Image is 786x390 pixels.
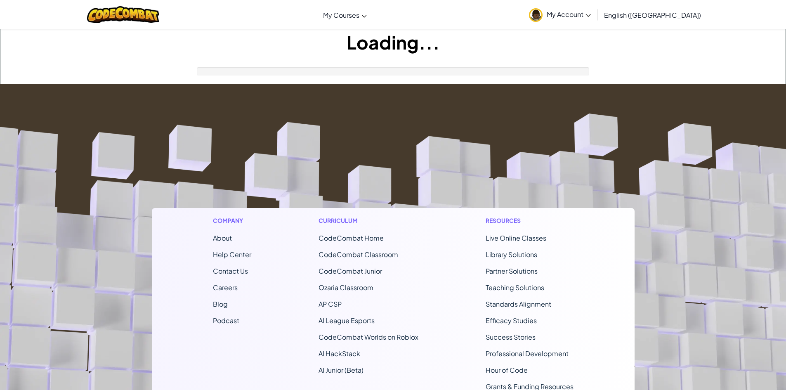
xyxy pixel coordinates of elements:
h1: Loading... [0,29,786,55]
span: My Account [547,10,591,19]
img: CodeCombat logo [87,6,159,23]
a: Live Online Classes [486,234,546,242]
a: Help Center [213,250,251,259]
span: CodeCombat Home [319,234,384,242]
a: Success Stories [486,333,536,341]
a: Teaching Solutions [486,283,544,292]
a: Podcast [213,316,239,325]
a: Standards Alignment [486,300,551,308]
img: avatar [529,8,543,22]
a: AI HackStack [319,349,360,358]
a: My Courses [319,4,371,26]
span: English ([GEOGRAPHIC_DATA]) [604,11,701,19]
a: Hour of Code [486,366,528,374]
a: Efficacy Studies [486,316,537,325]
a: AP CSP [319,300,342,308]
a: Professional Development [486,349,569,358]
h1: Curriculum [319,216,418,225]
span: My Courses [323,11,359,19]
a: CodeCombat Classroom [319,250,398,259]
a: Ozaria Classroom [319,283,373,292]
a: AI Junior (Beta) [319,366,363,374]
h1: Resources [486,216,574,225]
a: Partner Solutions [486,267,538,275]
a: Careers [213,283,238,292]
a: Blog [213,300,228,308]
a: CodeCombat Junior [319,267,382,275]
a: CodeCombat Worlds on Roblox [319,333,418,341]
h1: Company [213,216,251,225]
a: English ([GEOGRAPHIC_DATA]) [600,4,705,26]
span: Contact Us [213,267,248,275]
a: My Account [525,2,595,28]
a: About [213,234,232,242]
a: Library Solutions [486,250,537,259]
a: AI League Esports [319,316,375,325]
